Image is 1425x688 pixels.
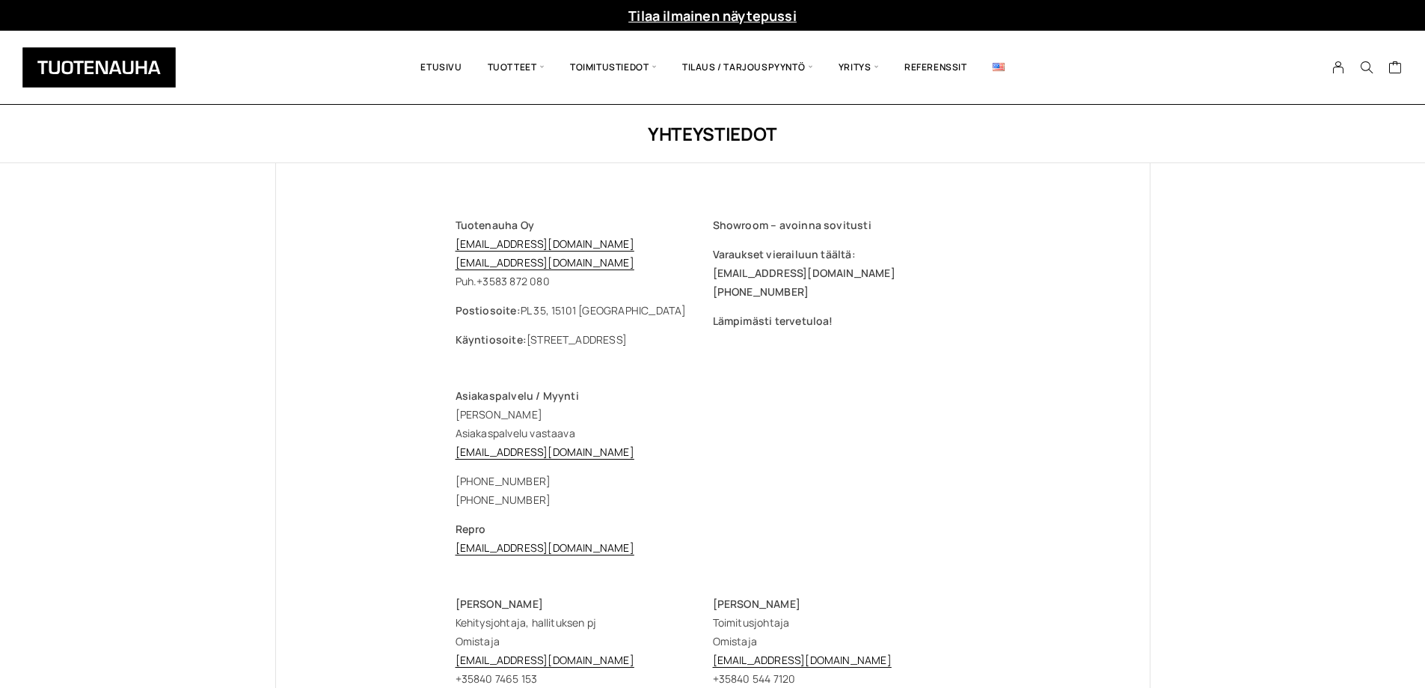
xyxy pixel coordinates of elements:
span: 40 544 7120 [737,672,795,686]
span: Tilaus / Tarjouspyyntö [669,42,826,93]
span: Varaukset vierailuun täältä: [713,247,856,261]
span: +358 [456,672,480,686]
span: [EMAIL_ADDRESS][DOMAIN_NAME] [713,266,895,280]
span: Yritys [826,42,892,93]
strong: Repro [456,522,486,536]
button: Search [1352,61,1381,74]
strong: Asiakaspalvelu / Myynti [456,389,579,403]
h1: Yhteystiedot [275,121,1150,146]
b: Postiosoite: [456,303,521,317]
a: [EMAIL_ADDRESS][DOMAIN_NAME] [456,255,634,270]
span: Tuotteet [475,42,557,93]
p: PL 35, 15101 [GEOGRAPHIC_DATA] [456,301,713,320]
span: Showroom – avoinna sovitusti [713,218,871,232]
p: [STREET_ADDRESS] [456,330,713,349]
a: Tilaa ilmainen näytepussi [628,7,797,25]
span: 40 7465 153 [479,672,537,686]
span: [PERSON_NAME] [713,597,800,611]
img: Tuotenauha Oy [22,47,176,88]
a: [EMAIL_ADDRESS][DOMAIN_NAME] [456,541,634,555]
p: Puh. 3 872 080 [456,216,713,290]
a: Referenssit [892,42,980,93]
span: Lämpimästi tervetuloa! [713,314,833,328]
span: Toimitusjohtaja [713,615,790,630]
a: [EMAIL_ADDRESS][DOMAIN_NAME] [456,237,634,251]
span: +358 [476,274,501,288]
div: [PHONE_NUMBER] [PHONE_NUMBER] [456,472,970,509]
span: [PHONE_NUMBER] [713,284,809,299]
a: My Account [1324,61,1353,74]
span: +358 [713,672,738,686]
a: [EMAIL_ADDRESS][DOMAIN_NAME] [456,653,634,667]
p: [PERSON_NAME] Asiakaspalvelu vastaava [456,386,970,461]
img: English [993,63,1005,71]
a: Etusivu [408,42,474,93]
span: Toimitustiedot [557,42,669,93]
span: [PERSON_NAME] [456,597,543,611]
a: [EMAIL_ADDRESS][DOMAIN_NAME] [456,445,634,459]
span: Omistaja [456,634,500,648]
span: Tuotenauha Oy [456,218,534,232]
a: [EMAIL_ADDRESS][DOMAIN_NAME] [713,653,892,667]
span: Kehitysjohtaja, hallituksen pj [456,615,597,630]
span: Omistaja [713,634,758,648]
a: Cart [1388,60,1403,78]
b: Käyntiosoite: [456,332,527,347]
